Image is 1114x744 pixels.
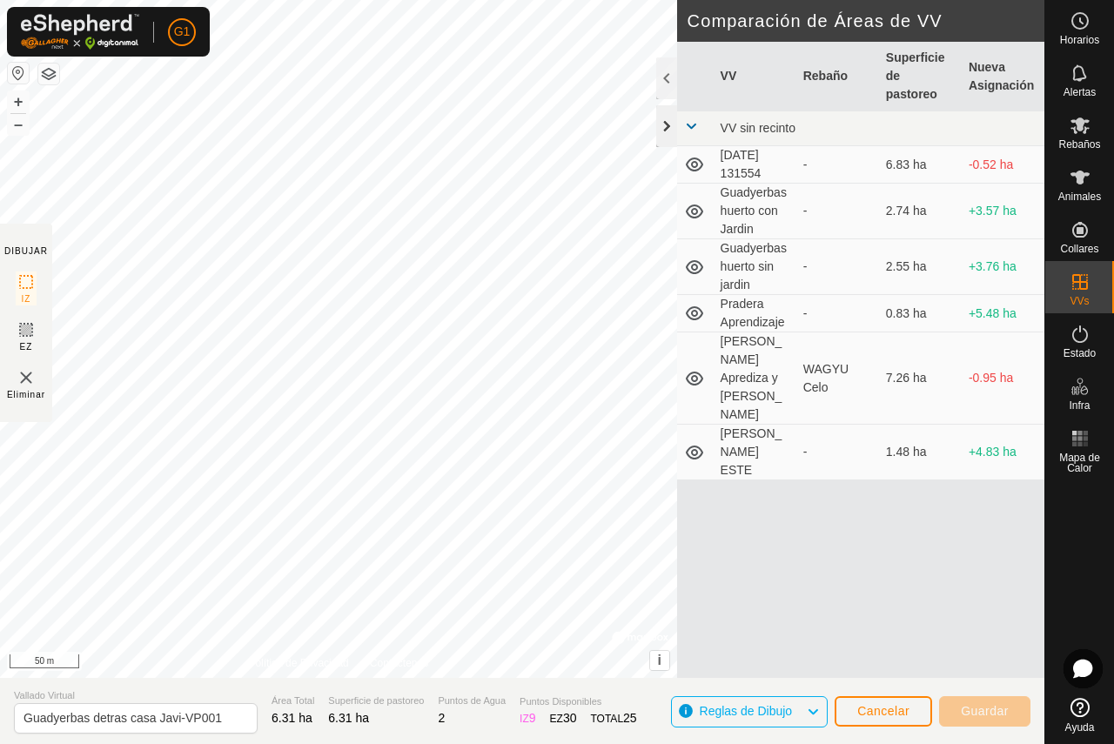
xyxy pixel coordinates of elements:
span: Cancelar [857,704,909,718]
td: [DATE] 131554 [714,146,796,184]
td: Pradera Aprendizaje [714,295,796,332]
span: Mapa de Calor [1050,452,1110,473]
span: Collares [1060,244,1098,254]
div: EZ [550,709,577,727]
span: 6.31 ha [328,711,369,725]
th: Nueva Asignación [962,42,1044,111]
span: Infra [1069,400,1090,411]
button: + [8,91,29,112]
span: Estado [1064,348,1096,359]
span: G1 [174,23,191,41]
span: IZ [22,292,31,305]
span: i [657,653,661,667]
td: 1.48 ha [879,425,962,480]
td: -0.95 ha [962,332,1044,425]
span: EZ [20,340,33,353]
span: 6.31 ha [272,711,312,725]
img: VV [16,367,37,388]
td: +4.83 ha [962,425,1044,480]
span: Horarios [1060,35,1099,45]
span: Eliminar [7,388,45,401]
span: Superficie de pastoreo [328,694,424,708]
div: IZ [520,709,535,727]
span: Área Total [272,694,314,708]
th: Rebaño [796,42,879,111]
span: Guardar [961,704,1009,718]
td: +3.57 ha [962,184,1044,239]
span: Puntos Disponibles [520,694,637,709]
button: i [650,651,669,670]
div: - [803,156,872,174]
div: - [803,305,872,323]
td: [PERSON_NAME] Aprediza y [PERSON_NAME] [714,332,796,425]
div: - [803,443,872,461]
a: Ayuda [1045,691,1114,740]
button: Cancelar [835,696,932,727]
span: Vallado Virtual [14,688,258,703]
td: Guadyerbas huerto con Jardin [714,184,796,239]
span: Rebaños [1058,139,1100,150]
td: 2.74 ha [879,184,962,239]
span: 30 [563,711,577,725]
button: Guardar [939,696,1030,727]
span: Alertas [1064,87,1096,97]
button: – [8,114,29,135]
a: Contáctenos [370,655,428,671]
div: DIBUJAR [4,245,48,258]
button: Restablecer Mapa [8,63,29,84]
th: VV [714,42,796,111]
td: +3.76 ha [962,239,1044,295]
span: Reglas de Dibujo [700,704,793,718]
span: 9 [529,711,536,725]
a: Política de Privacidad [248,655,348,671]
span: Ayuda [1065,722,1095,733]
td: [PERSON_NAME] ESTE [714,425,796,480]
div: WAGYU Celo [803,360,872,397]
td: Guadyerbas huerto sin jardin [714,239,796,295]
td: -0.52 ha [962,146,1044,184]
td: +5.48 ha [962,295,1044,332]
div: - [803,258,872,276]
td: 6.83 ha [879,146,962,184]
button: Capas del Mapa [38,64,59,84]
img: Logo Gallagher [21,14,139,50]
span: VV sin recinto [721,121,795,135]
td: 2.55 ha [879,239,962,295]
span: Puntos de Agua [438,694,506,708]
td: 0.83 ha [879,295,962,332]
th: Superficie de pastoreo [879,42,962,111]
div: - [803,202,872,220]
span: 25 [623,711,637,725]
span: 2 [438,711,445,725]
td: 7.26 ha [879,332,962,425]
h2: Comparación de Áreas de VV [688,10,1044,31]
span: VVs [1070,296,1089,306]
span: Animales [1058,191,1101,202]
div: TOTAL [590,709,636,727]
